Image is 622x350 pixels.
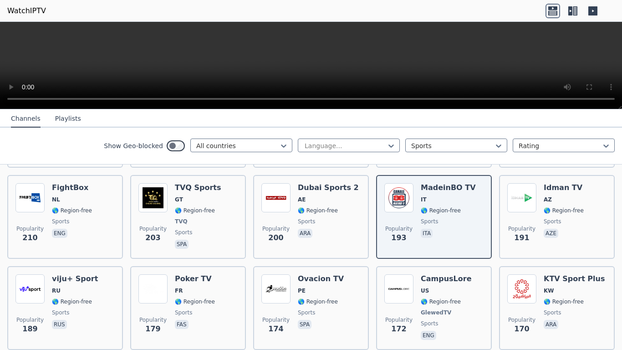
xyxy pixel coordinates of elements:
img: KTV Sport Plus [507,274,536,304]
span: FR [175,287,183,294]
span: GT [175,196,183,203]
span: AZ [544,196,552,203]
span: 170 [514,324,529,335]
span: 172 [391,324,406,335]
span: Popularity [16,316,44,324]
span: RU [52,287,61,294]
h6: KTV Sport Plus [544,274,605,283]
span: sports [421,320,438,327]
h6: Ovacion TV [298,274,344,283]
span: 200 [268,232,283,243]
img: Ovacion TV [261,274,291,304]
span: NL [52,196,60,203]
span: Popularity [16,225,44,232]
h6: Dubai Sports 2 [298,183,359,192]
span: 189 [22,324,37,335]
span: 🌎 Region-free [175,207,215,214]
span: IT [421,196,427,203]
span: PE [298,287,306,294]
span: 🌎 Region-free [544,207,584,214]
span: sports [544,309,561,316]
span: Popularity [508,225,535,232]
h6: Poker TV [175,274,215,283]
h6: Idman TV [544,183,584,192]
span: sports [52,309,69,316]
span: Popularity [139,316,167,324]
p: ara [544,320,558,329]
p: aze [544,229,558,238]
span: sports [421,218,438,225]
span: Popularity [262,225,290,232]
span: sports [52,218,69,225]
span: GlewedTV [421,309,451,316]
img: viju+ Sport [15,274,45,304]
img: Poker TV [138,274,168,304]
span: sports [544,218,561,225]
label: Show Geo-blocked [104,141,163,150]
span: 🌎 Region-free [544,298,584,305]
span: Popularity [262,316,290,324]
button: Channels [11,110,41,128]
span: 🌎 Region-free [421,298,461,305]
h6: viju+ Sport [52,274,98,283]
h6: CampusLore [421,274,472,283]
span: 🌎 Region-free [175,298,215,305]
span: Popularity [139,225,167,232]
span: Popularity [385,316,413,324]
span: 🌎 Region-free [421,207,461,214]
span: US [421,287,429,294]
span: sports [175,229,192,236]
span: KW [544,287,554,294]
span: 179 [145,324,160,335]
span: sports [298,309,315,316]
p: spa [175,240,189,249]
span: 191 [514,232,529,243]
span: 🌎 Region-free [298,298,338,305]
button: Playlists [55,110,81,128]
h6: MadeinBO TV [421,183,476,192]
p: spa [298,320,311,329]
img: MadeinBO TV [384,183,413,212]
p: rus [52,320,67,329]
span: TVQ [175,218,188,225]
img: FightBox [15,183,45,212]
a: WatchIPTV [7,5,46,16]
p: ara [298,229,312,238]
span: 203 [145,232,160,243]
h6: TVQ Sports [175,183,221,192]
p: eng [52,229,67,238]
p: eng [421,331,436,340]
span: Popularity [385,225,413,232]
span: 🌎 Region-free [52,207,92,214]
span: 🌎 Region-free [298,207,338,214]
span: Popularity [508,316,535,324]
span: AE [298,196,306,203]
span: sports [175,309,192,316]
img: Idman TV [507,183,536,212]
h6: FightBox [52,183,92,192]
span: 193 [391,232,406,243]
span: 🌎 Region-free [52,298,92,305]
img: TVQ Sports [138,183,168,212]
img: CampusLore [384,274,413,304]
span: 210 [22,232,37,243]
img: Dubai Sports 2 [261,183,291,212]
span: 174 [268,324,283,335]
p: fas [175,320,189,329]
span: sports [298,218,315,225]
p: ita [421,229,433,238]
